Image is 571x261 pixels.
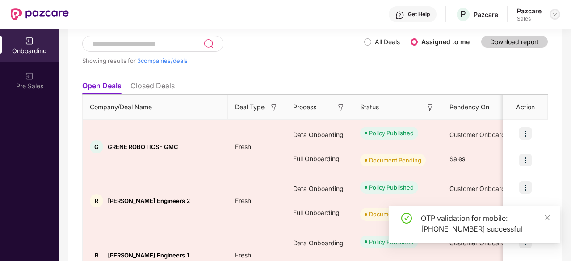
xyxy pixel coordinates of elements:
[401,213,412,224] span: check-circle
[90,194,103,207] div: R
[369,237,414,246] div: Policy Published
[460,9,466,20] span: P
[82,57,364,64] div: Showing results for
[503,95,548,120] th: Action
[108,197,190,204] span: [PERSON_NAME] Engineers 2
[449,185,514,192] span: Customer Onboarding
[286,147,353,171] div: Full Onboarding
[375,38,400,46] label: All Deals
[449,131,514,138] span: Customer Onboarding
[286,231,353,255] div: Data Onboarding
[421,213,550,234] div: OTP validation for mobile: [PHONE_NUMBER] successful
[369,156,421,165] div: Document Pending
[108,252,190,259] span: [PERSON_NAME] Engineers 1
[83,95,228,120] th: Company/Deal Name
[369,183,414,192] div: Policy Published
[11,8,69,20] img: New Pazcare Logo
[25,37,34,46] img: svg+xml;base64,PHN2ZyB3aWR0aD0iMjAiIGhlaWdodD0iMjAiIHZpZXdCb3g9IjAgMCAyMCAyMCIgZmlsbD0ibm9uZSIgeG...
[293,102,316,112] span: Process
[235,102,265,112] span: Deal Type
[286,177,353,201] div: Data Onboarding
[408,11,430,18] div: Get Help
[336,103,345,112] img: svg+xml;base64,PHN2ZyB3aWR0aD0iMTYiIGhlaWdodD0iMTYiIHZpZXdCb3g9IjAgMCAxNiAxNiIgZmlsbD0ibm9uZSIgeG...
[519,127,532,140] img: icon
[426,103,435,112] img: svg+xml;base64,PHN2ZyB3aWR0aD0iMTYiIGhlaWdodD0iMTYiIHZpZXdCb3g9IjAgMCAxNiAxNiIgZmlsbD0ibm9uZSIgeG...
[130,81,175,94] li: Closed Deals
[551,11,558,18] img: svg+xml;base64,PHN2ZyBpZD0iRHJvcGRvd24tMzJ4MzIiIHhtbG5zPSJodHRwOi8vd3d3LnczLm9yZy8yMDAwL3N2ZyIgd2...
[137,57,188,64] span: 3 companies/deals
[369,210,421,219] div: Document Pending
[421,38,470,46] label: Assigned to me
[228,143,258,150] span: Fresh
[286,123,353,147] div: Data Onboarding
[108,143,178,150] span: GRENE ROBOTICS- GMC
[269,103,278,112] img: svg+xml;base64,PHN2ZyB3aWR0aD0iMTYiIGhlaWdodD0iMTYiIHZpZXdCb3g9IjAgMCAxNiAxNiIgZmlsbD0ibm9uZSIgeG...
[82,81,122,94] li: Open Deals
[519,154,532,166] img: icon
[228,197,258,204] span: Fresh
[519,181,532,194] img: icon
[449,102,489,112] span: Pendency On
[395,11,404,20] img: svg+xml;base64,PHN2ZyBpZD0iSGVscC0zMngzMiIgeG1sbnM9Imh0dHA6Ly93d3cudzMub3JnLzIwMDAvc3ZnIiB3aWR0aD...
[517,15,542,22] div: Sales
[203,38,214,49] img: svg+xml;base64,PHN2ZyB3aWR0aD0iMjQiIGhlaWdodD0iMjUiIHZpZXdCb3g9IjAgMCAyNCAyNSIgZmlsbD0ibm9uZSIgeG...
[481,36,548,48] button: Download report
[286,201,353,225] div: Full Onboarding
[474,10,498,19] div: Pazcare
[25,72,34,81] img: svg+xml;base64,PHN2ZyB3aWR0aD0iMjAiIGhlaWdodD0iMjAiIHZpZXdCb3g9IjAgMCAyMCAyMCIgZmlsbD0ibm9uZSIgeG...
[517,7,542,15] div: Pazcare
[360,102,379,112] span: Status
[544,215,550,221] span: close
[90,140,103,153] div: G
[228,251,258,259] span: Fresh
[369,128,414,137] div: Policy Published
[449,155,465,162] span: Sales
